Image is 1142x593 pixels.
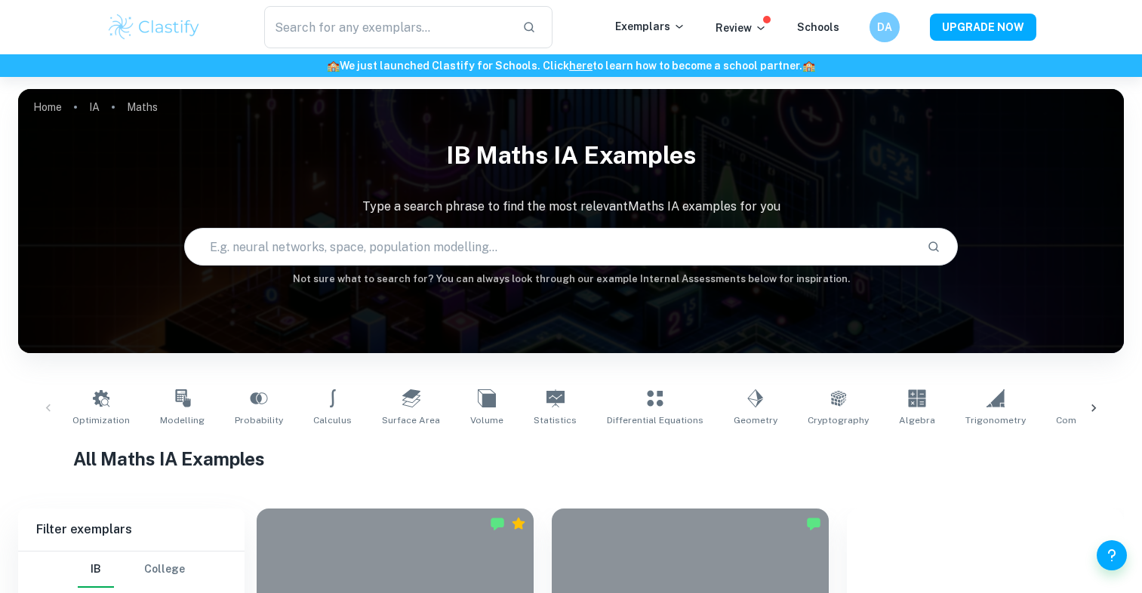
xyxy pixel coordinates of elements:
[534,413,577,427] span: Statistics
[876,19,893,35] h6: DA
[921,234,947,260] button: Search
[716,20,767,36] p: Review
[313,413,352,427] span: Calculus
[18,131,1124,180] h1: IB Maths IA examples
[72,413,130,427] span: Optimization
[78,552,185,588] div: Filter type choice
[899,413,935,427] span: Algebra
[569,60,593,72] a: here
[1097,540,1127,570] button: Help and Feedback
[78,552,114,588] button: IB
[3,57,1139,74] h6: We just launched Clastify for Schools. Click to learn how to become a school partner.
[808,413,869,427] span: Cryptography
[18,272,1124,287] h6: Not sure what to search for? You can always look through our example Internal Assessments below f...
[89,97,100,118] a: IA
[870,12,900,42] button: DA
[615,18,685,35] p: Exemplars
[18,198,1124,216] p: Type a search phrase to find the most relevant Maths IA examples for you
[18,509,245,551] h6: Filter exemplars
[160,413,205,427] span: Modelling
[806,516,821,531] img: Marked
[930,14,1036,41] button: UPGRADE NOW
[382,413,440,427] span: Surface Area
[490,516,505,531] img: Marked
[33,97,62,118] a: Home
[73,445,1069,472] h1: All Maths IA Examples
[1056,413,1139,427] span: Complex Numbers
[470,413,503,427] span: Volume
[327,60,340,72] span: 🏫
[607,413,703,427] span: Differential Equations
[802,60,815,72] span: 🏫
[511,516,526,531] div: Premium
[127,99,158,115] p: Maths
[264,6,511,48] input: Search for any exemplars...
[235,413,283,427] span: Probability
[965,413,1026,427] span: Trigonometry
[185,226,916,268] input: E.g. neural networks, space, population modelling...
[106,12,202,42] img: Clastify logo
[144,552,185,588] button: College
[734,413,777,427] span: Geometry
[797,21,839,33] a: Schools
